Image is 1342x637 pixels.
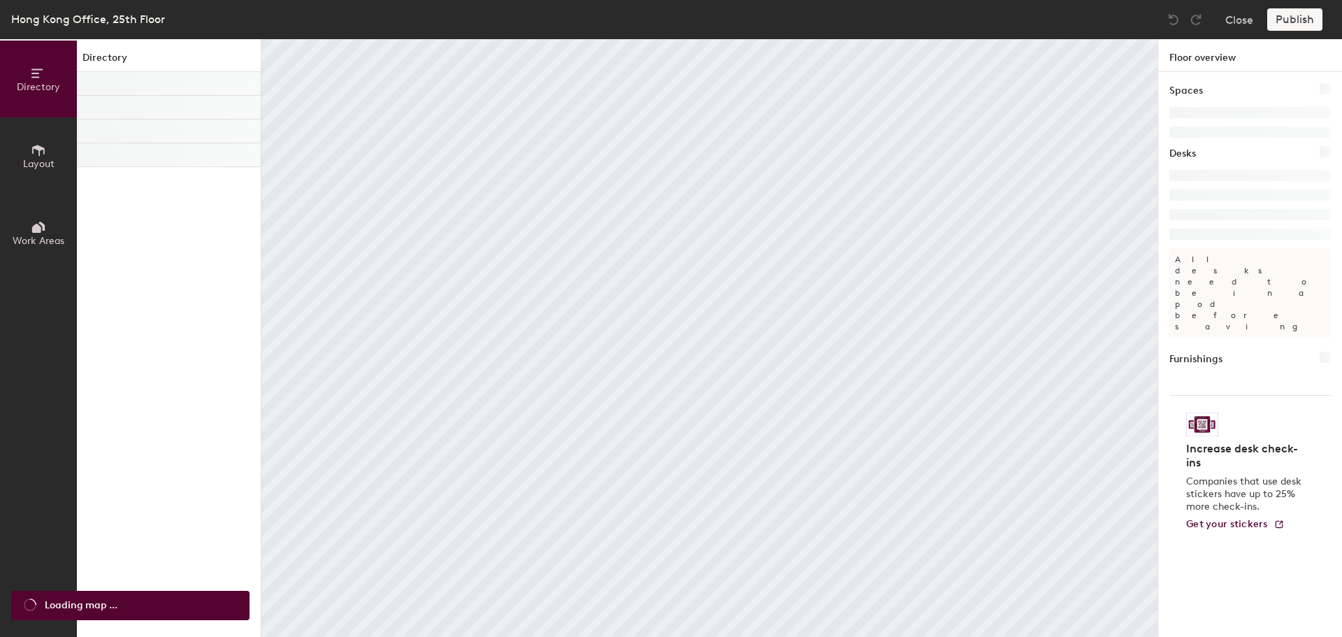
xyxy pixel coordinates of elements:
[1225,8,1253,31] button: Close
[23,158,55,170] span: Layout
[11,10,165,28] div: Hong Kong Office, 25th Floor
[1186,442,1306,470] h4: Increase desk check-ins
[1158,39,1342,72] h1: Floor overview
[1169,248,1331,338] p: All desks need to be in a pod before saving
[1167,13,1181,27] img: Undo
[1186,475,1306,513] p: Companies that use desk stickers have up to 25% more check-ins.
[17,81,60,93] span: Directory
[1169,146,1196,162] h1: Desks
[13,235,64,247] span: Work Areas
[261,39,1157,637] canvas: Map
[1169,352,1222,367] h1: Furnishings
[1186,519,1285,531] a: Get your stickers
[1186,413,1218,436] img: Sticker logo
[1186,518,1268,530] span: Get your stickers
[77,50,261,72] h1: Directory
[1169,83,1203,99] h1: Spaces
[45,598,117,613] span: Loading map ...
[1189,13,1203,27] img: Redo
